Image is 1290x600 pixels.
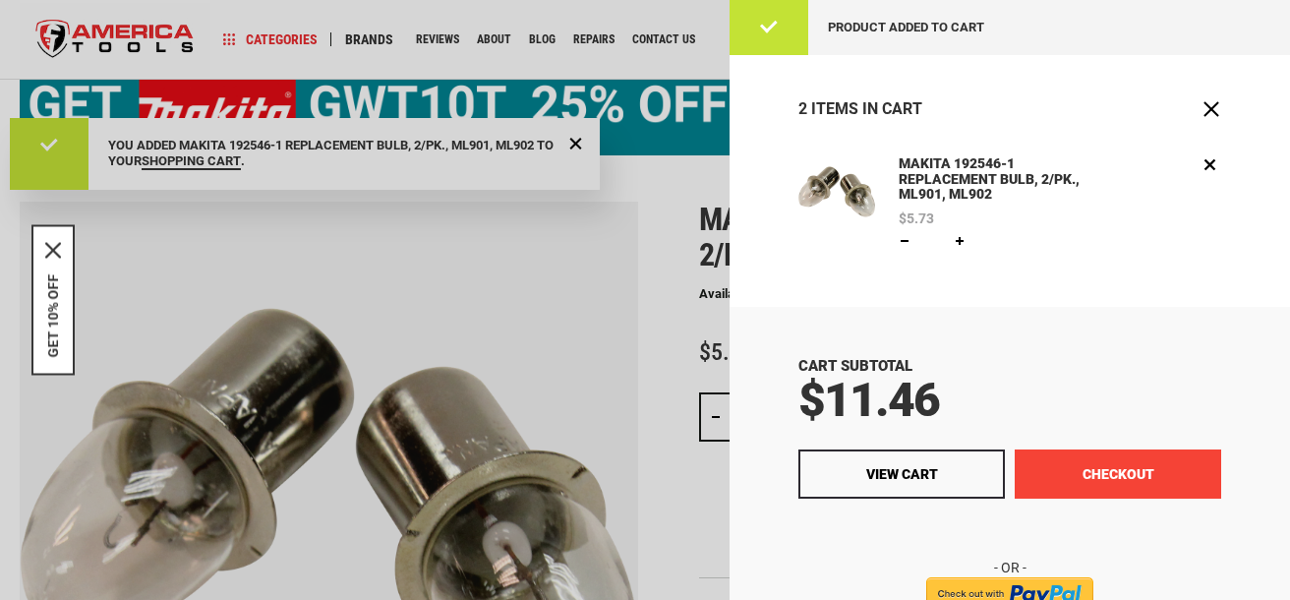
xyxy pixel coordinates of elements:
[1202,99,1221,119] button: Close
[894,153,1120,206] a: MAKITA 192546-1 REPLACEMENT BULB, 2/PK., ML901, ML902
[828,20,984,34] span: Product added to cart
[798,99,807,118] span: 2
[798,450,1005,499] a: View Cart
[798,372,939,428] span: $11.46
[1015,450,1221,499] button: Checkout
[811,99,922,118] span: Items in Cart
[798,153,875,252] a: MAKITA 192546-1 REPLACEMENT BULB, 2/PK., ML901, ML902
[45,243,61,259] button: Close
[866,466,938,482] span: View Cart
[798,153,875,230] img: MAKITA 192546-1 REPLACEMENT BULB, 2/PK., ML901, ML902
[45,243,61,259] svg: close icon
[899,211,934,225] span: $5.73
[45,274,61,358] button: GET 10% OFF
[798,357,912,375] span: Cart Subtotal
